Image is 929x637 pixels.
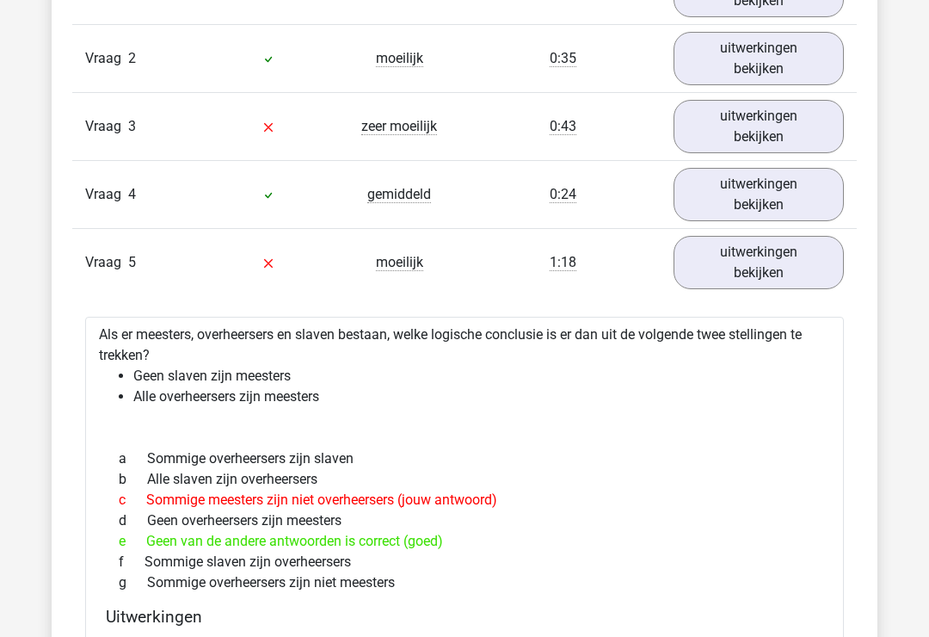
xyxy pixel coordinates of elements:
[674,236,844,289] a: uitwerkingen bekijken
[674,32,844,85] a: uitwerkingen bekijken
[106,552,823,572] div: Sommige slaven zijn overheersers
[367,186,431,203] span: gemiddeld
[85,252,128,273] span: Vraag
[106,448,823,469] div: Sommige overheersers zijn slaven
[128,50,136,66] span: 2
[674,100,844,153] a: uitwerkingen bekijken
[119,469,147,490] span: b
[128,254,136,270] span: 5
[119,572,147,593] span: g
[106,490,823,510] div: Sommige meesters zijn niet overheersers (jouw antwoord)
[128,186,136,202] span: 4
[106,510,823,531] div: Geen overheersers zijn meesters
[106,607,823,627] h4: Uitwerkingen
[106,531,823,552] div: Geen van de andere antwoorden is correct (goed)
[550,186,576,203] span: 0:24
[119,531,146,552] span: e
[550,118,576,135] span: 0:43
[119,552,145,572] span: f
[361,118,437,135] span: zeer moeilijk
[674,168,844,221] a: uitwerkingen bekijken
[133,366,830,387] li: Geen slaven zijn meesters
[376,50,423,67] span: moeilijk
[376,254,423,271] span: moeilijk
[106,469,823,490] div: Alle slaven zijn overheersers
[119,490,146,510] span: c
[106,572,823,593] div: Sommige overheersers zijn niet meesters
[85,116,128,137] span: Vraag
[119,448,147,469] span: a
[85,48,128,69] span: Vraag
[85,184,128,205] span: Vraag
[128,118,136,134] span: 3
[133,387,830,407] li: Alle overheersers zijn meesters
[550,254,576,271] span: 1:18
[550,50,576,67] span: 0:35
[119,510,147,531] span: d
